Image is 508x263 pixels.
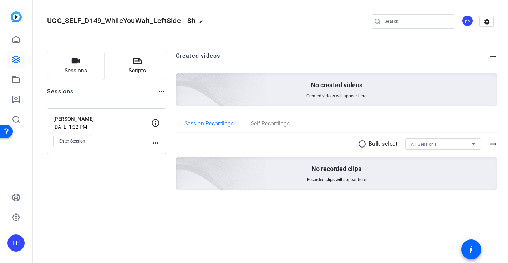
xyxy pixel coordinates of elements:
mat-icon: more_horiz [489,52,497,61]
h2: Sessions [47,87,74,101]
p: No recorded clips [311,165,361,173]
mat-icon: radio_button_unchecked [358,140,369,148]
div: FP [462,15,473,27]
img: embarkstudio-empty-session.png [96,86,266,241]
mat-icon: more_horiz [157,87,166,96]
p: [PERSON_NAME] [53,115,151,123]
p: Bulk select [369,140,398,148]
button: Sessions [47,52,105,80]
input: Search [385,17,449,26]
ngx-avatar: Flor Poggi [462,15,474,27]
span: Recorded clips will appear here [307,177,366,182]
button: Enter Session [53,135,91,147]
mat-icon: accessibility [467,245,476,254]
span: Enter Session [59,138,85,144]
span: Session Recordings [184,121,234,127]
mat-icon: more_horiz [489,140,497,148]
mat-icon: more_horiz [151,139,160,147]
p: No created videos [311,81,362,89]
span: Created videos will appear here [306,93,366,99]
span: Self Recordings [251,121,290,127]
span: All Sessions [411,142,436,147]
span: Sessions [65,67,87,75]
mat-icon: settings [480,16,494,27]
mat-icon: edit [199,19,208,27]
button: Scripts [109,52,166,80]
img: Creted videos background [96,2,266,157]
span: Scripts [129,67,146,75]
img: blue-gradient.svg [11,11,22,22]
div: FP [7,234,25,252]
h2: Created videos [176,52,489,66]
p: [DATE] 1:32 PM [53,124,151,130]
span: UGC_SELF_D149_WhileYouWait_LeftSide - Sh [47,16,195,25]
